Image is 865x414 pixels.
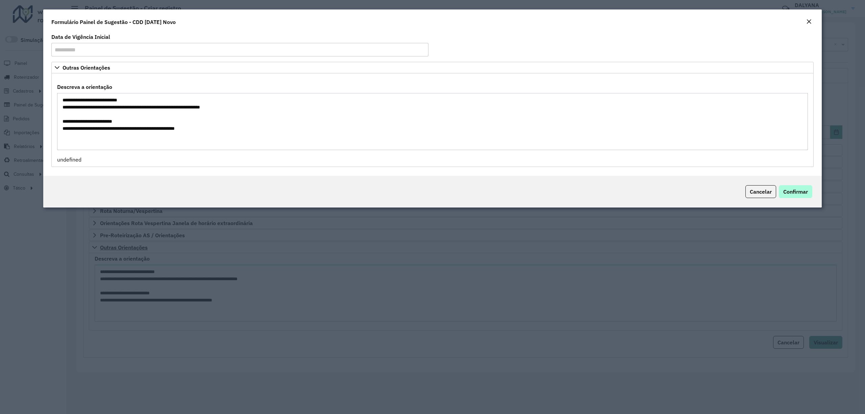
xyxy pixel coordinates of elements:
[51,73,814,167] div: Outras Orientações
[51,62,814,73] a: Outras Orientações
[806,19,812,24] em: Fechar
[51,18,176,26] h4: Formulário Painel de Sugestão - CDD [DATE] Novo
[57,83,112,91] label: Descreva a orientação
[51,33,110,41] label: Data de Vigência Inicial
[745,185,776,198] button: Cancelar
[779,185,812,198] button: Confirmar
[63,65,110,70] span: Outras Orientações
[783,188,808,195] span: Confirmar
[57,156,81,163] span: undefined
[750,188,772,195] span: Cancelar
[804,18,814,26] button: Close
